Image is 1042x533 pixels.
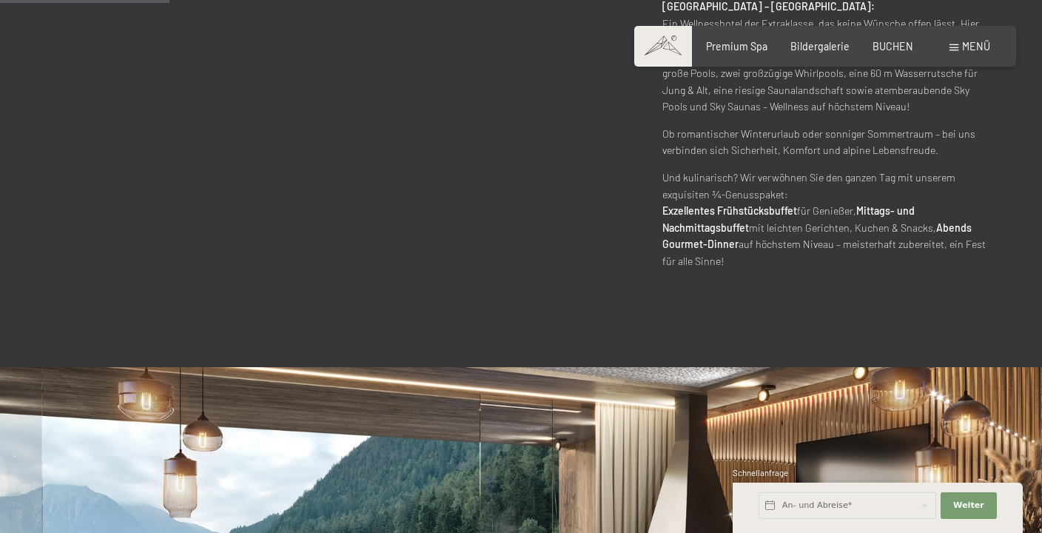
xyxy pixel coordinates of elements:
[873,40,913,53] a: BUCHEN
[790,40,850,53] a: Bildergalerie
[962,40,990,53] span: Menü
[662,126,993,159] p: Ob romantischer Winterurlaub oder sonniger Sommertraum – bei uns verbinden sich Sicherheit, Komfo...
[662,204,915,234] strong: Mittags- und Nachmittagsbuffet
[953,500,984,512] span: Weiter
[662,170,993,269] p: Und kulinarisch? Wir verwöhnen Sie den ganzen Tag mit unserem exquisiten ¾-Genusspaket: für Genie...
[733,468,788,477] span: Schnellanfrage
[941,492,997,519] button: Weiter
[706,40,767,53] a: Premium Spa
[662,204,797,217] strong: Exzellentes Frühstücksbuffet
